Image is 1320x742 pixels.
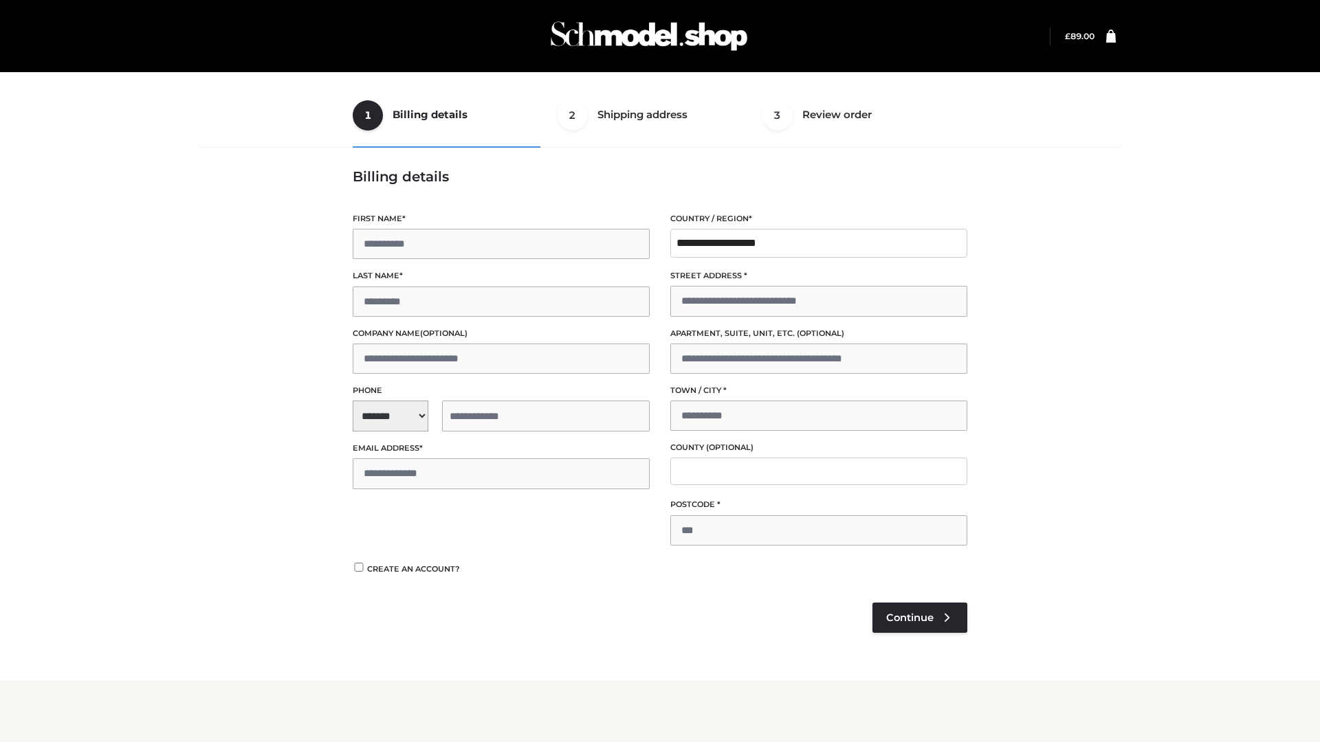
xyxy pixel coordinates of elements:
[670,384,967,397] label: Town / City
[706,442,753,452] span: (optional)
[670,269,967,282] label: Street address
[1065,31,1070,41] span: £
[1065,31,1094,41] bdi: 89.00
[420,328,467,338] span: (optional)
[670,441,967,454] label: County
[670,327,967,340] label: Apartment, suite, unit, etc.
[353,212,650,225] label: First name
[353,563,365,572] input: Create an account?
[797,328,844,338] span: (optional)
[353,384,650,397] label: Phone
[367,564,460,574] span: Create an account?
[670,498,967,511] label: Postcode
[872,603,967,633] a: Continue
[1065,31,1094,41] a: £89.00
[353,327,650,340] label: Company name
[353,168,967,185] h3: Billing details
[546,9,752,63] img: Schmodel Admin 964
[353,269,650,282] label: Last name
[670,212,967,225] label: Country / Region
[886,611,934,624] span: Continue
[353,442,650,455] label: Email address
